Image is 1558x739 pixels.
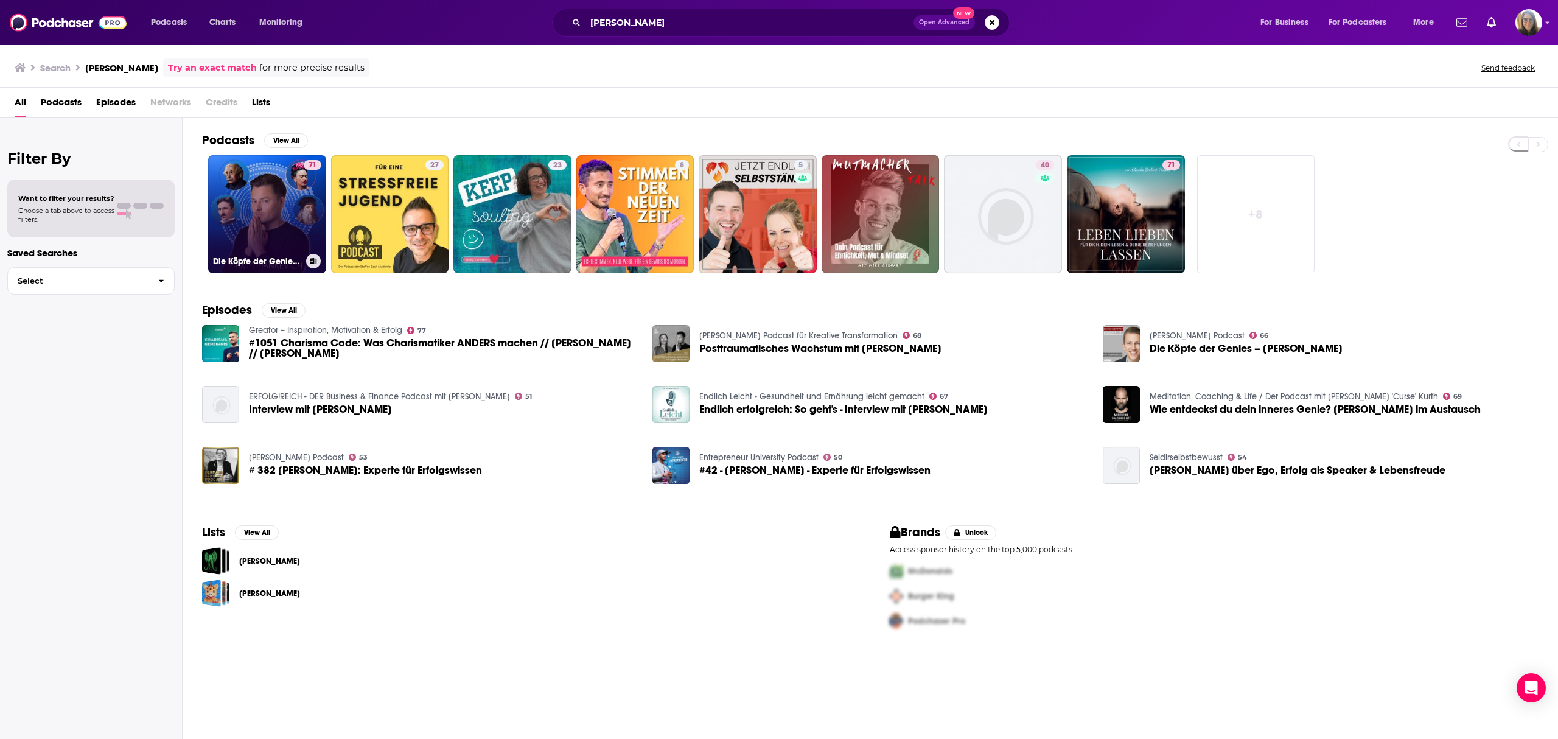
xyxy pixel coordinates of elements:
[652,325,690,362] a: Posttraumatisches Wachstum mit Maxim Mankevich
[202,303,306,318] a: EpisodesView All
[15,93,26,117] a: All
[202,547,229,575] span: Patton Oswalt
[680,159,684,172] span: 8
[699,465,931,475] span: #42 - [PERSON_NAME] - Experte für Erfolgswissen
[945,525,997,540] button: Unlock
[885,559,908,584] img: First Pro Logo
[249,325,402,335] a: Greator – Inspiration, Motivation & Erfolg
[1067,155,1185,273] a: 71
[259,14,302,31] span: Monitoring
[794,160,808,170] a: 5
[553,159,562,172] span: 23
[425,160,444,170] a: 27
[453,155,571,273] a: 23
[525,394,532,399] span: 51
[249,452,344,463] a: Hermann Scherer Podcast
[8,277,148,285] span: Select
[903,332,922,339] a: 68
[548,160,567,170] a: 23
[1150,343,1343,354] a: Die Köpfe der Genies – Maxim Mankevich
[908,616,965,626] span: Podchaser Pro
[18,206,114,223] span: Choose a tab above to access filters.
[834,455,842,460] span: 50
[1451,12,1472,33] a: Show notifications dropdown
[940,394,948,399] span: 67
[699,391,924,402] a: Endlich Leicht - Gesundheit und Ernährung leicht gemacht
[564,9,1021,37] div: Search podcasts, credits, & more...
[304,160,321,170] a: 71
[168,61,257,75] a: Try an exact match
[208,155,326,273] a: 71Die Köpfe der Genies mit [PERSON_NAME]
[1103,386,1140,423] a: Wie entdeckst du dein inneres Genie? Maxim Mankevich im Austausch
[1150,391,1438,402] a: Meditation, Coaching & Life / Der Podcast mit Michael 'Curse' Kurth
[239,555,300,568] a: [PERSON_NAME]
[1150,465,1445,475] a: Maxim Mankevich über Ego, Erfolg als Speaker & Lebensfreude
[7,247,175,259] p: Saved Searches
[206,93,237,117] span: Credits
[823,454,843,461] a: 50
[202,525,225,540] h2: Lists
[1260,333,1268,338] span: 66
[249,465,482,475] a: # 382 Maxim Mankevich: Experte für Erfolgswissen
[1478,63,1539,73] button: Send feedback
[202,525,279,540] a: ListsView All
[1036,160,1054,170] a: 40
[1103,447,1140,484] img: Maxim Mankevich über Ego, Erfolg als Speaker & Lebensfreude
[249,391,510,402] a: ERFOLG!REICH - DER Business & Finance Podcast mit Sven Lorenz
[249,465,482,475] span: # 382 [PERSON_NAME]: Experte für Erfolgswissen
[249,338,638,359] span: #1051 Charisma Code: Was Charismatiker ANDERS machen // [PERSON_NAME] // [PERSON_NAME]
[890,545,1539,554] p: Access sponsor history on the top 5,000 podcasts.
[1150,452,1223,463] a: Seidirselbstbewusst
[652,447,690,484] a: #42 - Maxim Mankevich - Experte für Erfolgswissen
[249,338,638,359] a: #1051 Charisma Code: Was Charismatiker ANDERS machen // Maxim Mankevich // Maxim Mankevich
[1150,404,1481,415] span: Wie entdeckst du dein inneres Genie? [PERSON_NAME] im Austausch
[585,13,913,32] input: Search podcasts, credits, & more...
[202,303,252,318] h2: Episodes
[201,13,243,32] a: Charts
[150,93,191,117] span: Networks
[1197,155,1315,273] a: +8
[264,133,308,148] button: View All
[202,447,239,484] a: # 382 Maxim Mankevich: Experte für Erfolgswissen
[202,133,308,148] a: PodcastsView All
[1515,9,1542,36] button: Show profile menu
[652,386,690,423] img: Endlich erfolgreich: So geht's - Interview mit Maxim Mankevich
[1453,394,1462,399] span: 69
[798,159,803,172] span: 5
[142,13,203,32] button: open menu
[1150,465,1445,475] span: [PERSON_NAME] über Ego, Erfolg als Speaker & Lebensfreude
[885,584,908,609] img: Second Pro Logo
[18,194,114,203] span: Want to filter your results?
[675,160,689,170] a: 8
[96,93,136,117] a: Episodes
[699,343,941,354] span: Posttraumatisches Wachstum mit [PERSON_NAME]
[1515,9,1542,36] span: Logged in as akolesnik
[417,328,426,334] span: 77
[699,404,988,415] span: Endlich erfolgreich: So geht's - Interview mit [PERSON_NAME]
[1167,159,1175,172] span: 71
[202,580,229,607] span: april richardson
[890,525,940,540] h2: Brands
[7,267,175,295] button: Select
[151,14,187,31] span: Podcasts
[7,150,175,167] h2: Filter By
[908,566,952,576] span: McDonalds
[209,14,236,31] span: Charts
[41,93,82,117] a: Podcasts
[885,609,908,634] img: Third Pro Logo
[239,587,300,600] a: [PERSON_NAME]
[359,455,368,460] span: 53
[1515,9,1542,36] img: User Profile
[1517,673,1546,702] div: Open Intercom Messenger
[1041,159,1049,172] span: 40
[235,525,279,540] button: View All
[252,93,270,117] a: Lists
[202,386,239,423] img: Interview mit Maxim Mankevich
[1103,325,1140,362] img: Die Köpfe der Genies – Maxim Mankevich
[85,62,158,74] h3: [PERSON_NAME]
[202,133,254,148] h2: Podcasts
